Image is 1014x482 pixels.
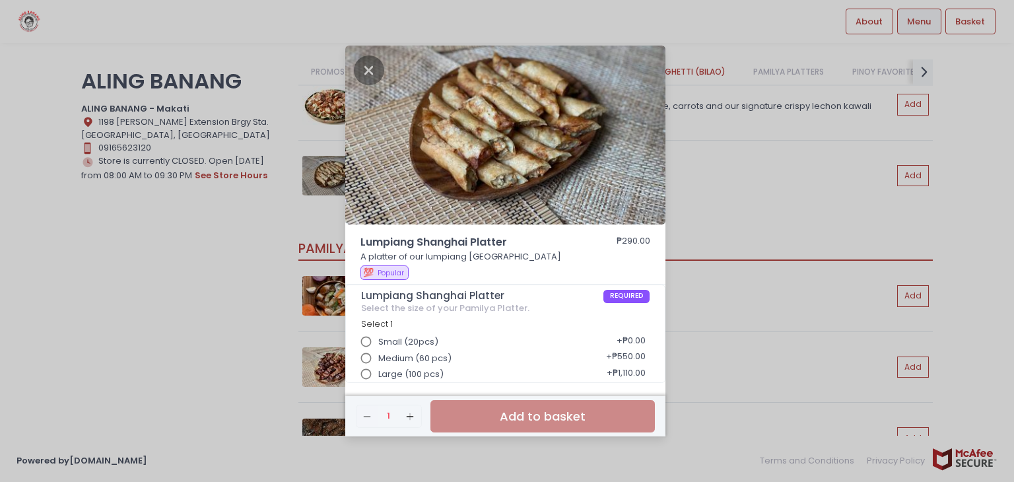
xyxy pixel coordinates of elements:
div: + ₱550.00 [601,346,650,371]
span: Small (20pcs) [378,335,438,349]
div: Select the size of your Pamilya Platter. [361,303,650,314]
img: Lumpiang Shanghai Platter [345,46,665,225]
span: Select 1 [361,318,393,329]
button: Close [354,63,384,76]
span: 💯 [363,266,374,279]
p: A platter of our lumpiang [GEOGRAPHIC_DATA] [360,250,651,263]
div: + ₱1,110.00 [602,362,650,387]
div: ₱290.00 [617,234,650,250]
button: Add to basket [430,400,655,432]
span: Large (100 pcs) [378,368,444,381]
span: Lumpiang Shanghai Platter [360,234,578,250]
div: + ₱0.00 [612,329,650,355]
span: REQUIRED [603,290,650,303]
span: Medium (60 pcs) [378,352,452,365]
span: Lumpiang Shanghai Platter [361,290,603,302]
span: Popular [378,268,404,278]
